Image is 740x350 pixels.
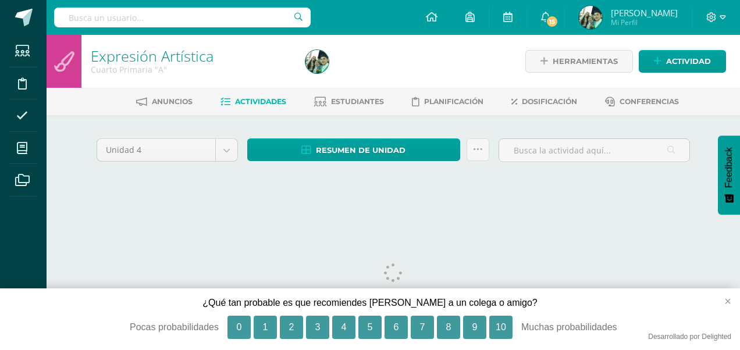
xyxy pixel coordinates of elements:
a: Unidad 4 [97,139,237,161]
span: Actividades [235,97,286,106]
button: Feedback - Mostrar encuesta [718,135,740,215]
span: Conferencias [620,97,679,106]
span: Resumen de unidad [316,140,405,161]
span: Actividad [666,51,711,72]
a: Estudiantes [314,92,384,111]
a: Resumen de unidad [247,138,460,161]
button: 6 [385,316,408,339]
span: [PERSON_NAME] [611,7,678,19]
span: Unidad 4 [106,139,207,161]
a: Herramientas [525,50,633,73]
a: Dosificación [511,92,577,111]
span: Feedback [724,147,734,188]
a: Anuncios [136,92,193,111]
input: Busca la actividad aquí... [499,139,689,162]
span: Dosificación [522,97,577,106]
button: 7 [411,316,434,339]
button: 10, Muchas probabilidades [489,316,513,339]
button: 9 [463,316,486,339]
span: Estudiantes [331,97,384,106]
div: Cuarto Primaria 'A' [91,64,291,75]
span: Anuncios [152,97,193,106]
h1: Expresión Artística [91,48,291,64]
div: Muchas probabilidades [521,316,667,339]
button: 2 [280,316,303,339]
input: Busca un usuario... [54,8,311,27]
button: 0, Pocas probabilidades [227,316,251,339]
button: 3 [306,316,329,339]
a: Conferencias [605,92,679,111]
span: Herramientas [553,51,618,72]
a: Planificación [412,92,483,111]
img: 636c08a088cb3a3e8b557639fb6bb726.png [579,6,602,29]
button: 5 [358,316,382,339]
button: close survey [706,288,740,314]
a: Expresión Artística [91,46,214,66]
div: Pocas probabilidades [73,316,219,339]
button: 1 [254,316,277,339]
span: Planificación [424,97,483,106]
button: 8 [437,316,460,339]
button: 4 [332,316,355,339]
a: Actividades [220,92,286,111]
img: 636c08a088cb3a3e8b557639fb6bb726.png [305,50,329,73]
a: Actividad [639,50,726,73]
span: 15 [546,15,558,28]
span: Mi Perfil [611,17,678,27]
